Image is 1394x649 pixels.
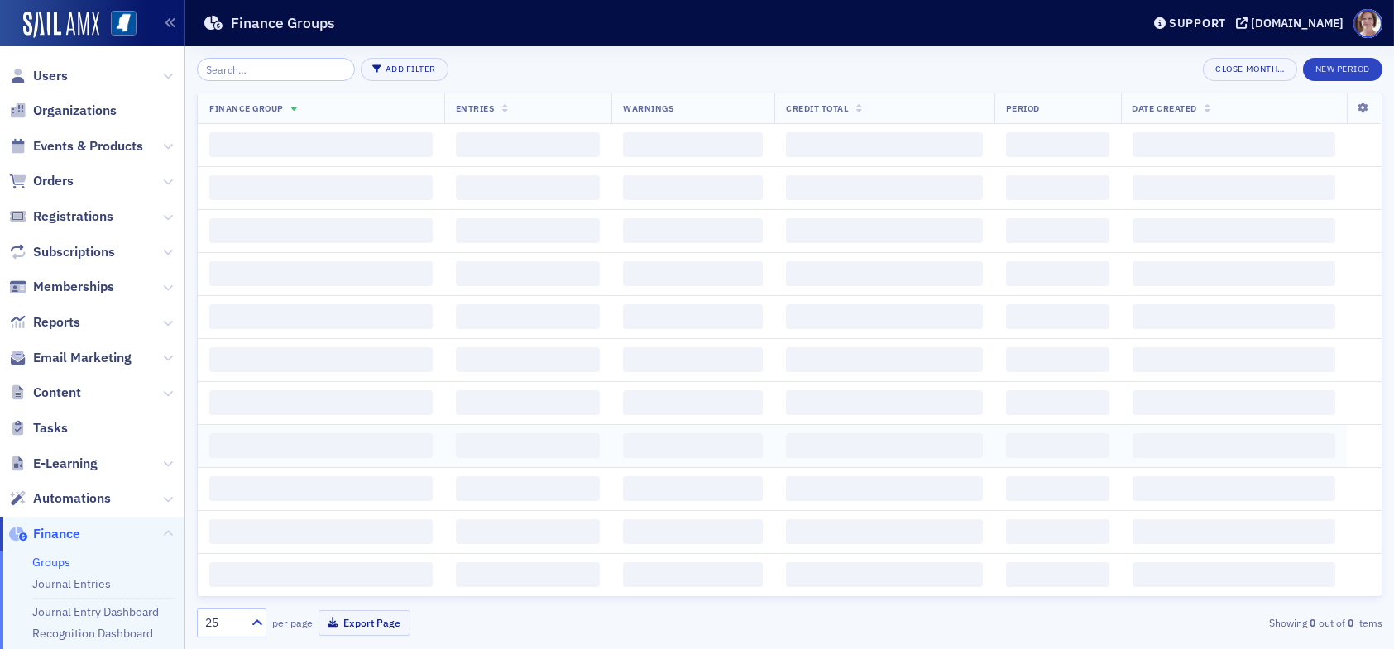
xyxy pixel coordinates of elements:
[33,102,117,120] span: Organizations
[623,476,763,501] span: ‌
[623,175,763,200] span: ‌
[1345,615,1357,630] strong: 0
[786,218,983,243] span: ‌
[9,384,81,402] a: Content
[786,433,983,458] span: ‌
[1006,132,1109,157] span: ‌
[1006,519,1109,544] span: ‌
[623,304,763,329] span: ‌
[1133,390,1336,415] span: ‌
[9,102,117,120] a: Organizations
[32,555,70,570] a: Groups
[209,103,284,114] span: Finance Group
[33,384,81,402] span: Content
[1133,433,1336,458] span: ‌
[623,562,763,587] span: ‌
[456,175,601,200] span: ‌
[1303,58,1382,81] button: New Period
[456,390,601,415] span: ‌
[1006,390,1109,415] span: ‌
[456,304,601,329] span: ‌
[456,476,601,501] span: ‌
[1006,175,1109,200] span: ‌
[33,67,68,85] span: Users
[786,347,983,372] span: ‌
[9,525,80,543] a: Finance
[1006,218,1109,243] span: ‌
[1006,347,1109,372] span: ‌
[1133,103,1197,114] span: Date Created
[209,390,433,415] span: ‌
[33,349,132,367] span: Email Marketing
[9,243,115,261] a: Subscriptions
[33,208,113,226] span: Registrations
[9,455,98,473] a: E-Learning
[205,614,242,632] div: 25
[623,390,763,415] span: ‌
[1006,103,1040,114] span: Period
[786,132,983,157] span: ‌
[1307,615,1319,630] strong: 0
[33,419,68,437] span: Tasks
[33,525,80,543] span: Finance
[209,433,433,458] span: ‌
[32,626,153,641] a: Recognition Dashboard
[786,175,983,200] span: ‌
[33,455,98,473] span: E-Learning
[623,347,763,372] span: ‌
[786,519,983,544] span: ‌
[231,13,335,33] h1: Finance Groups
[9,349,132,367] a: Email Marketing
[456,103,495,114] span: Entries
[209,218,433,243] span: ‌
[9,67,68,85] a: Users
[9,208,113,226] a: Registrations
[1006,476,1109,501] span: ‌
[1203,58,1296,81] button: Close Month…
[209,519,433,544] span: ‌
[33,172,74,190] span: Orders
[111,11,137,36] img: SailAMX
[456,132,601,157] span: ‌
[1133,347,1336,372] span: ‌
[9,172,74,190] a: Orders
[786,390,983,415] span: ‌
[209,261,433,286] span: ‌
[319,610,410,636] button: Export Page
[456,519,601,544] span: ‌
[999,615,1382,630] div: Showing out of items
[209,347,433,372] span: ‌
[1006,433,1109,458] span: ‌
[786,562,983,587] span: ‌
[1133,476,1336,501] span: ‌
[1169,16,1226,31] div: Support
[32,576,111,591] a: Journal Entries
[99,11,137,39] a: View Homepage
[32,604,159,619] a: Journal Entry Dashboard
[786,304,983,329] span: ‌
[33,137,143,155] span: Events & Products
[1133,304,1336,329] span: ‌
[272,615,313,630] label: per page
[623,103,673,114] span: Warnings
[456,261,601,286] span: ‌
[33,278,114,296] span: Memberships
[9,137,143,155] a: Events & Products
[1006,304,1109,329] span: ‌
[623,261,763,286] span: ‌
[1006,261,1109,286] span: ‌
[786,103,848,114] span: Credit Total
[1133,132,1336,157] span: ‌
[9,489,111,508] a: Automations
[623,519,763,544] span: ‌
[786,476,983,501] span: ‌
[1251,16,1344,31] div: [DOMAIN_NAME]
[23,12,99,38] img: SailAMX
[361,58,448,81] button: Add Filter
[456,562,601,587] span: ‌
[1133,519,1336,544] span: ‌
[9,278,114,296] a: Memberships
[209,562,433,587] span: ‌
[9,419,68,437] a: Tasks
